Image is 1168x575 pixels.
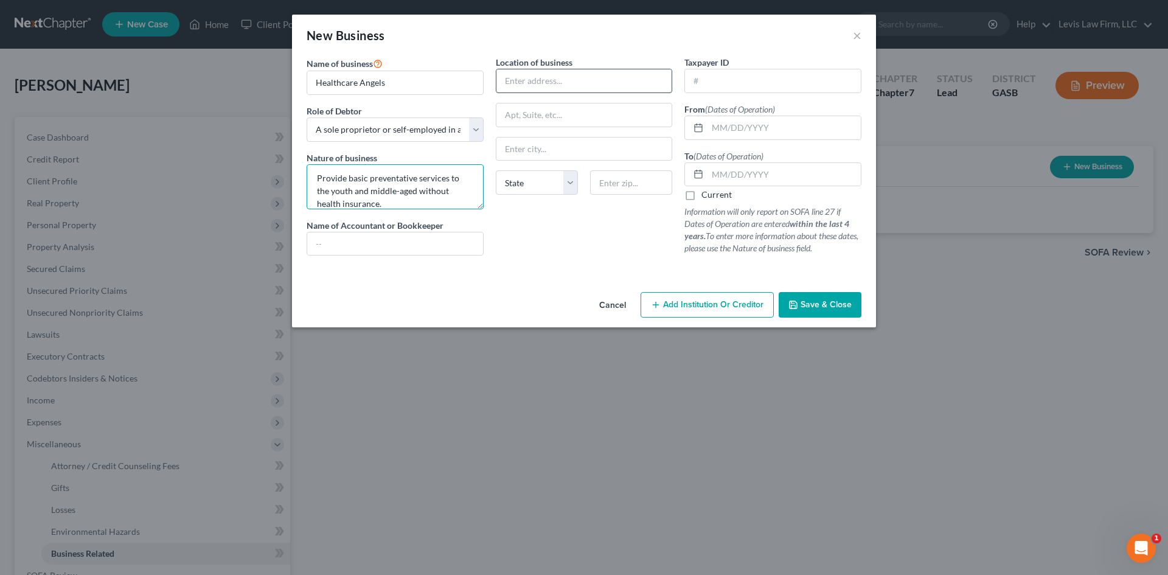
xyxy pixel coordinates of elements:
span: Business [336,28,385,43]
span: 1 [1152,534,1161,543]
input: Enter name... [307,71,483,94]
input: Apt, Suite, etc... [496,103,672,127]
span: Add Institution Or Creditor [663,299,763,310]
label: Location of business [496,56,572,69]
span: New [307,28,333,43]
input: MM/DD/YYYY [707,163,861,186]
iframe: Intercom live chat [1127,534,1156,563]
span: Save & Close [801,299,852,310]
input: -- [307,232,483,256]
span: (Dates of Operation) [693,151,763,161]
button: Cancel [589,293,636,318]
span: Name of business [307,58,373,69]
input: Enter zip... [590,170,672,195]
label: Taxpayer ID [684,56,729,69]
button: Add Institution Or Creditor [641,292,774,318]
input: MM/DD/YYYY [707,116,861,139]
label: To [684,150,763,162]
button: × [853,28,861,43]
span: (Dates of Operation) [705,104,775,114]
label: Name of Accountant or Bookkeeper [307,219,443,232]
label: Nature of business [307,152,377,164]
span: Role of Debtor [307,106,362,116]
input: # [685,69,861,92]
p: Information will only report on SOFA line 27 if Dates of Operation are entered To enter more info... [684,206,861,254]
label: From [684,103,775,116]
input: Enter city... [496,138,672,161]
label: Current [701,189,732,201]
button: Save & Close [779,292,861,318]
input: Enter address... [496,69,672,92]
